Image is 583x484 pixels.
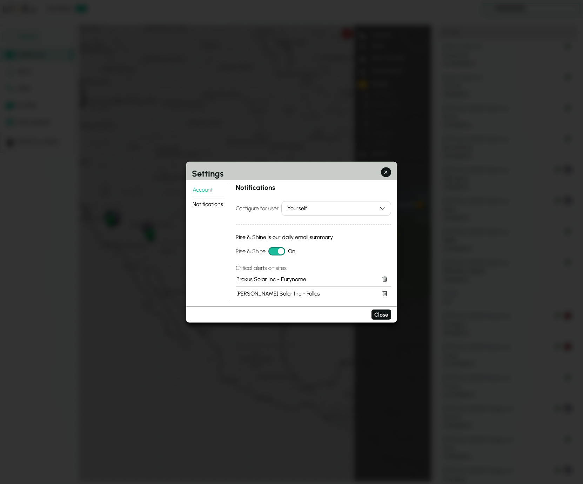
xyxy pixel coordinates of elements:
button: Account [192,183,224,197]
label: Rise & Shine [236,247,266,256]
h4: Critical alerts on sites [236,264,391,272]
div: [PERSON_NAME] Solar Inc - Pallas [236,290,376,298]
div: Brakus Solar Inc - Eurynome [236,275,376,284]
h3: Notifications [236,183,391,193]
div: On [236,247,391,256]
div: Yourself [287,204,377,213]
p: Rise & Shine is our daily email summary [236,233,391,241]
h2: Settings [186,161,397,180]
button: Close [371,310,391,320]
button: Notifications [192,197,224,211]
label: Configure for user [236,204,279,213]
